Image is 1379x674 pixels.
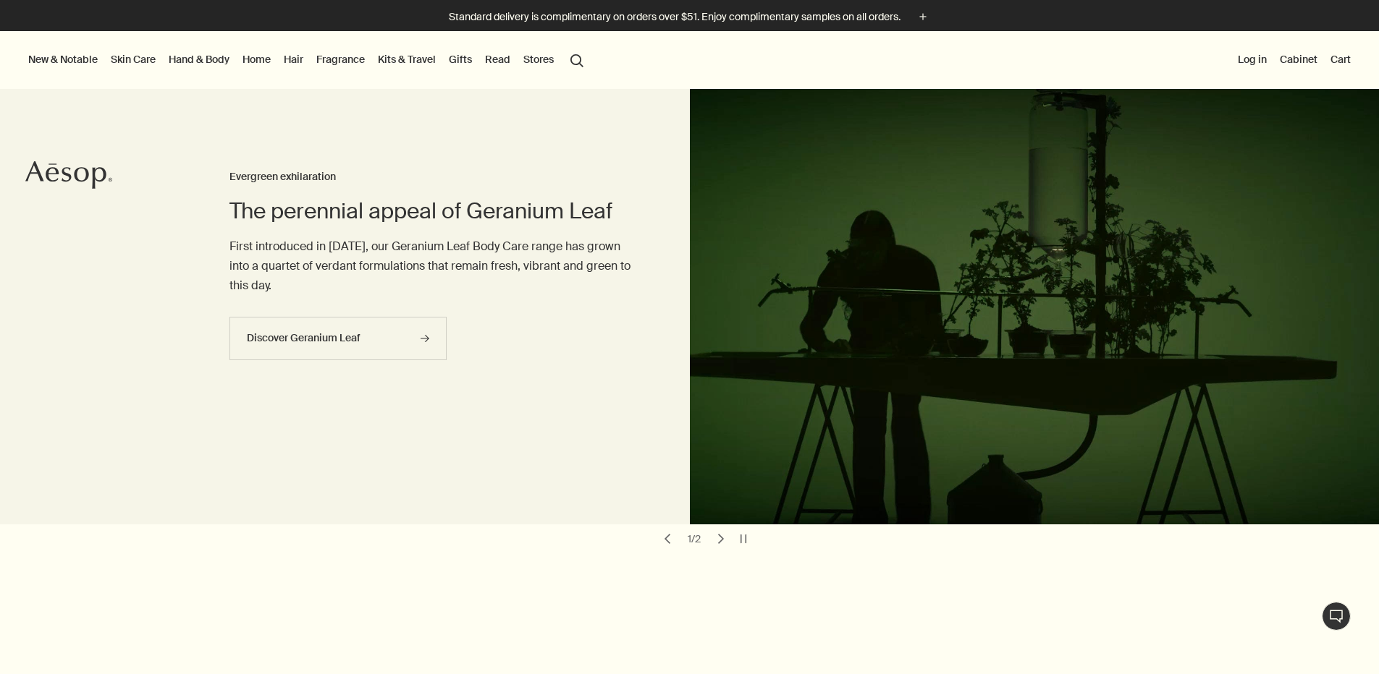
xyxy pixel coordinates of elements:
[449,9,931,25] button: Standard delivery is complimentary on orders over $51. Enjoy complimentary samples on all orders.
[446,50,475,69] a: Gifts
[166,50,232,69] a: Hand & Body
[25,31,590,89] nav: primary
[25,161,112,189] svg: Aesop
[711,529,731,549] button: next slide
[25,161,112,193] a: Aesop
[108,50,159,69] a: Skin Care
[657,529,678,549] button: previous slide
[281,50,306,69] a: Hair
[1277,50,1320,69] a: Cabinet
[1235,50,1270,69] button: Log in
[375,50,439,69] a: Kits & Travel
[229,236,631,296] p: First introduced in [DATE], our Geranium Leaf Body Care range has grown into a quartet of verdant...
[683,532,705,545] div: 1 / 2
[564,46,590,73] button: Open search
[1328,50,1354,69] button: Cart
[449,9,901,25] p: Standard delivery is complimentary on orders over $51. Enjoy complimentary samples on all orders.
[733,529,754,549] button: pause
[1235,31,1354,89] nav: supplementary
[229,197,631,226] h2: The perennial appeal of Geranium Leaf
[1322,602,1351,631] button: Live Assistance
[229,317,447,360] a: Discover Geranium Leaf
[313,50,368,69] a: Fragrance
[229,168,631,186] h3: Evergreen exhilaration
[25,50,101,69] button: New & Notable
[520,50,557,69] button: Stores
[240,50,274,69] a: Home
[482,50,513,69] a: Read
